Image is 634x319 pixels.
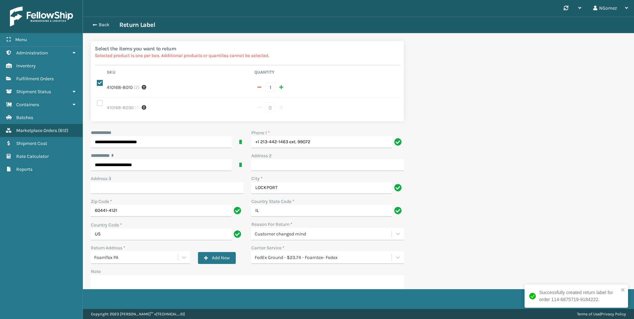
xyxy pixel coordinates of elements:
[16,141,47,146] span: Shipment Cost
[251,198,294,205] label: Country State Code
[89,22,119,28] button: Back
[255,230,392,237] div: Customer changed mind
[16,63,36,69] span: Inventory
[91,244,125,251] label: Return Address
[16,166,32,172] span: Reports
[198,252,236,264] button: Add New
[15,37,27,42] span: Menu
[91,269,101,274] label: Note
[91,175,111,182] label: Address 3
[16,102,39,107] span: Containers
[255,254,392,261] div: FedEx Ground - $23.74 - Foamtex- Fedex
[251,175,263,182] label: City
[91,222,122,228] label: Country Code
[134,84,140,91] span: ( 2 )
[10,7,73,27] img: logo
[539,289,619,303] div: Successfully created return label for order 114-6875719-9184222.
[16,115,33,120] span: Batches
[95,52,400,59] p: Selected product is one per box. Additional products or quantites cannot be selected.
[91,198,112,205] label: Zip Code
[16,154,49,159] span: Rate Calculator
[251,129,270,136] label: Phone 1
[16,76,54,82] span: Fulfillment Orders
[135,104,140,111] span: ( 1 )
[251,221,292,228] label: Reason For Return
[16,128,57,133] span: Marketplace Orders
[91,309,185,319] p: Copyright 2023 [PERSON_NAME]™ v [TECHNICAL_ID]
[251,244,285,251] label: Carrier Service
[621,287,625,293] button: close
[107,104,134,111] label: 410168-8030
[58,128,68,133] span: ( 612 )
[251,152,272,159] label: Address 2
[107,84,133,91] label: 410168-8010
[16,50,48,56] span: Administration
[94,254,178,261] div: FoamTex PA
[119,21,155,29] h3: Return Label
[252,69,400,77] th: Quantity
[105,69,252,77] th: Sku
[16,89,51,95] span: Shipment Status
[95,45,400,52] h2: Select the items you want to return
